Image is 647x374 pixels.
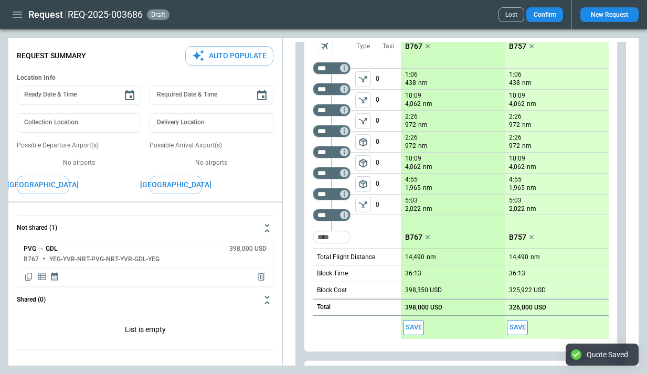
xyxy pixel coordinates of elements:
[17,313,273,349] p: List is empty
[17,216,273,241] button: Not shared (1)
[355,113,371,129] button: left aligned
[17,296,46,303] h6: Shared (0)
[509,71,522,79] p: 1:06
[358,137,368,147] span: package_2
[405,163,421,172] p: 4,062
[355,113,371,129] span: Type of sector
[313,125,351,137] div: Too short
[509,233,526,242] p: B757
[313,209,351,221] div: Too short
[405,79,416,88] p: 438
[509,134,522,142] p: 2:26
[509,79,520,88] p: 438
[405,286,442,294] p: 398,350 USD
[509,142,520,151] p: 972
[587,350,628,359] div: Quote Saved
[355,176,371,192] button: left aligned
[401,35,609,339] div: scrollable content
[509,155,525,163] p: 10:09
[313,167,351,179] div: Too short
[376,132,401,152] p: 0
[405,205,421,213] p: 2,022
[317,286,347,295] p: Block Cost
[405,184,421,193] p: 1,965
[17,141,141,150] p: Possible Departure Airport(s)
[24,245,57,252] h6: PVG → GDL
[317,38,333,54] span: Aircraft selection
[509,100,525,109] p: 4,062
[355,197,371,212] span: Type of sector
[527,163,536,172] p: nm
[17,241,273,287] div: Not shared (1)
[49,256,160,263] h6: YEG-YVR-NRT-PVG-NRT-YVR-GDL-YEG
[376,90,401,110] p: 0
[17,158,141,167] p: No airports
[509,184,525,193] p: 1,965
[150,176,202,194] button: [GEOGRAPHIC_DATA]
[355,71,371,87] button: left aligned
[17,74,273,82] h6: Location Info
[150,158,274,167] p: No airports
[405,176,418,184] p: 4:55
[17,176,69,194] button: [GEOGRAPHIC_DATA]
[405,253,425,261] p: 14,490
[509,92,525,100] p: 10:09
[509,176,522,184] p: 4:55
[149,11,167,18] span: draft
[522,142,532,151] p: nm
[17,313,273,349] div: Not shared (1)
[376,153,401,173] p: 0
[355,134,371,150] button: left aligned
[507,320,528,335] button: Save
[376,195,401,215] p: 0
[509,253,528,261] p: 14,490
[418,79,428,88] p: nm
[509,163,525,172] p: 4,062
[358,158,368,168] span: package_2
[405,71,418,79] p: 1:06
[580,7,639,22] button: New Request
[509,286,546,294] p: 325,922 USD
[405,197,418,205] p: 5:03
[37,272,47,282] span: Display detailed quote content
[509,304,546,312] p: 326,000 USD
[317,253,375,262] p: Total Flight Distance
[423,205,432,213] p: nm
[405,142,416,151] p: 972
[317,269,348,278] p: Block Time
[317,304,331,311] h6: Total
[376,111,401,131] p: 0
[405,100,421,109] p: 4,062
[403,320,424,335] button: Save
[418,142,428,151] p: nm
[405,134,418,142] p: 2:26
[376,69,401,89] p: 0
[509,121,520,130] p: 972
[150,141,274,150] p: Possible Arrival Airport(s)
[405,155,421,163] p: 10:09
[24,256,39,263] h6: B767
[418,121,428,130] p: nm
[522,79,532,88] p: nm
[119,85,140,106] button: Choose date
[509,205,525,213] p: 2,022
[355,197,371,212] button: left aligned
[313,62,351,74] div: Not found
[509,270,525,277] p: 36:13
[509,197,522,205] p: 5:03
[355,92,371,108] span: Type of sector
[403,320,424,335] span: Save this aircraft quote and copy details to clipboard
[405,92,421,100] p: 10:09
[313,146,351,158] div: Too short
[527,184,536,193] p: nm
[68,8,143,21] h2: REQ-2025-003686
[405,233,422,242] p: B767
[527,100,536,109] p: nm
[24,272,34,282] span: Copy quote content
[405,121,416,130] p: 972
[527,205,536,213] p: nm
[28,8,63,21] h1: Request
[313,231,351,243] div: Too short
[355,71,371,87] span: Type of sector
[313,188,351,200] div: Too short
